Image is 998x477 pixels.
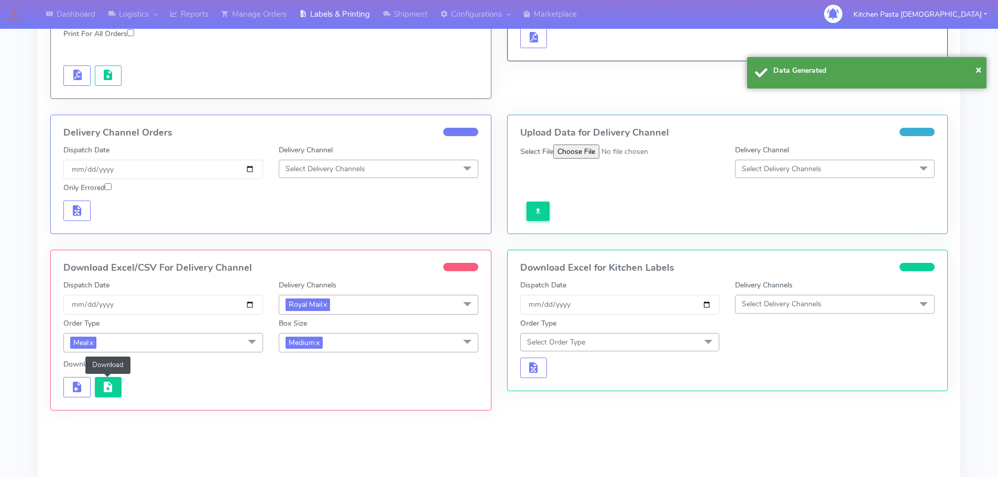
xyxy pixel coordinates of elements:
a: x [89,337,93,348]
input: Download as CSV [123,360,130,367]
label: Order Type [520,318,556,329]
h4: Download Excel/CSV For Delivery Channel [63,263,478,273]
a: x [322,298,327,309]
label: Download as CSV [63,359,130,370]
label: Delivery Channels [279,280,336,291]
h4: Delivery Channel Orders [63,128,478,138]
label: Delivery Channels [735,280,793,291]
button: Kitchen Pasta [DEMOGRAPHIC_DATA] [846,4,995,25]
span: Select Order Type [527,337,585,347]
span: Royal Mail [286,298,330,310]
span: Medium [286,337,323,349]
a: x [315,337,320,348]
span: Select Delivery Channels [286,164,365,174]
span: Select Delivery Channels [742,299,821,309]
input: Only Errored [105,183,112,190]
label: Order Type [63,318,100,329]
span: Meal [70,337,96,349]
button: Close [975,62,982,77]
label: Dispatch Date [520,280,566,291]
label: Print For All Orders [63,28,134,39]
label: Only Errored [63,182,112,193]
label: Box Size [279,318,307,329]
label: Dispatch Date [63,280,109,291]
label: Delivery Channel [735,145,789,156]
input: Print For All Orders [127,29,134,36]
h4: Upload Data for Delivery Channel [520,128,935,138]
h4: Download Excel for Kitchen Labels [520,263,935,273]
label: Delivery Channel [279,145,333,156]
span: × [975,62,982,76]
div: Data Generated [773,65,979,76]
label: Dispatch Date [63,145,109,156]
label: Select File [520,146,553,157]
span: Select Delivery Channels [742,164,821,174]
